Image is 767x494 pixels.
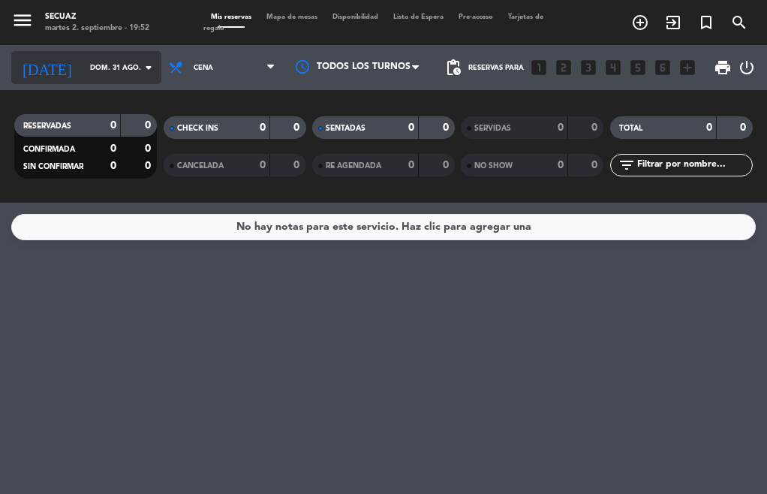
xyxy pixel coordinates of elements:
strong: 0 [558,122,564,133]
strong: 0 [293,122,302,133]
span: TOTAL [619,125,642,132]
span: Mis reservas [203,14,259,20]
strong: 0 [558,160,564,170]
i: power_settings_new [738,59,756,77]
i: looks_4 [603,58,623,77]
span: Disponibilidad [325,14,386,20]
strong: 0 [145,120,154,131]
strong: 0 [706,122,712,133]
i: exit_to_app [664,14,682,32]
span: Reservas para [468,64,524,72]
div: martes 2. septiembre - 19:52 [45,23,149,34]
div: No hay notas para este servicio. Haz clic para agregar una [236,218,531,236]
span: CHECK INS [177,125,218,132]
i: turned_in_not [697,14,715,32]
button: menu [11,9,34,35]
span: SERVIDAS [474,125,511,132]
input: Filtrar por nombre... [636,157,752,173]
strong: 0 [145,161,154,171]
span: RE AGENDADA [326,162,381,170]
span: Cena [194,64,213,72]
span: Mapa de mesas [259,14,325,20]
strong: 0 [293,160,302,170]
strong: 0 [110,120,116,131]
strong: 0 [408,160,414,170]
strong: 0 [110,161,116,171]
div: LOG OUT [738,45,756,90]
strong: 0 [443,160,452,170]
strong: 0 [110,143,116,154]
i: looks_5 [628,58,648,77]
i: search [730,14,748,32]
i: [DATE] [11,53,83,83]
i: looks_two [554,58,573,77]
strong: 0 [740,122,749,133]
span: Tarjetas de regalo [203,14,543,32]
span: pending_actions [444,59,462,77]
i: looks_3 [579,58,598,77]
i: looks_one [529,58,549,77]
i: menu [11,9,34,32]
span: SIN CONFIRMAR [23,163,83,170]
strong: 0 [443,122,452,133]
span: CONFIRMADA [23,146,75,153]
strong: 0 [591,122,600,133]
strong: 0 [260,122,266,133]
i: arrow_drop_down [140,59,158,77]
span: RESERVADAS [23,122,71,130]
strong: 0 [145,143,154,154]
div: secuaz [45,11,149,23]
strong: 0 [591,160,600,170]
i: add_box [678,58,697,77]
span: print [714,59,732,77]
span: Pre-acceso [451,14,501,20]
span: SENTADAS [326,125,365,132]
i: filter_list [618,156,636,174]
i: add_circle_outline [631,14,649,32]
strong: 0 [260,160,266,170]
i: looks_6 [653,58,672,77]
strong: 0 [408,122,414,133]
span: Lista de Espera [386,14,451,20]
span: NO SHOW [474,162,513,170]
span: CANCELADA [177,162,224,170]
